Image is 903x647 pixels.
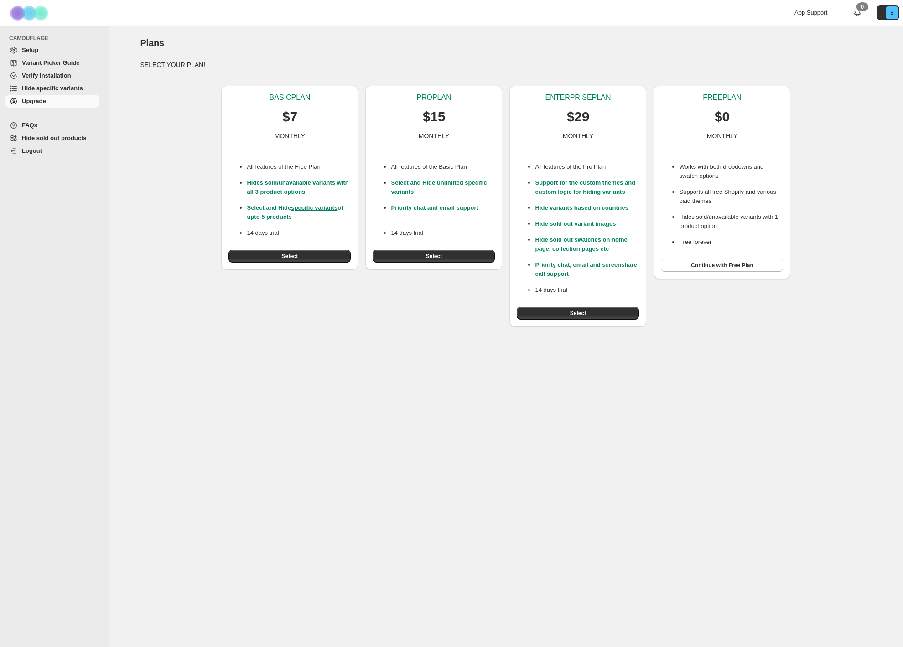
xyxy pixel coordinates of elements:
p: SELECT YOUR PLAN! [140,60,872,69]
button: Select [373,250,495,263]
a: Setup [5,44,99,57]
a: 0 [853,8,862,17]
p: Select and Hide of upto 5 products [247,203,351,222]
span: Setup [22,47,38,53]
p: ENTERPRISE PLAN [545,93,611,102]
li: Supports all free Shopify and various paid themes [679,187,783,206]
button: Select [517,307,639,320]
a: FAQs [5,119,99,132]
a: Upgrade [5,95,99,108]
p: All features of the Pro Plan [535,162,639,171]
span: Variant Picker Guide [22,59,79,66]
p: Hide sold out swatches on home page, collection pages etc [535,235,639,254]
span: Verify Installation [22,72,71,79]
p: Priority chat, email and screenshare call support [535,260,639,279]
span: Select [282,253,298,260]
p: Support for the custom themes and custom logic for hiding variants [535,178,639,197]
div: 0 [856,2,868,11]
span: Logout [22,147,42,154]
a: Hide specific variants [5,82,99,95]
p: BASIC PLAN [270,93,311,102]
img: Camouflage [7,0,53,26]
p: $29 [567,108,589,126]
span: Select [426,253,442,260]
a: specific variants [291,204,337,211]
p: MONTHLY [275,131,305,140]
p: PRO PLAN [416,93,451,102]
span: Avatar with initials B [886,6,898,19]
li: Free forever [679,238,783,247]
p: Hide sold out variant images [535,219,639,228]
button: Select [228,250,351,263]
p: MONTHLY [563,131,593,140]
a: Hide sold out products [5,132,99,145]
p: All features of the Free Plan [247,162,351,171]
p: Hides sold/unavailable variants with all 3 product options [247,178,351,197]
text: B [890,10,893,16]
p: MONTHLY [419,131,449,140]
p: 14 days trial [391,228,495,238]
p: 14 days trial [535,285,639,295]
span: Plans [140,38,164,48]
a: Variant Picker Guide [5,57,99,69]
p: $7 [282,108,297,126]
p: MONTHLY [707,131,737,140]
span: Upgrade [22,98,46,104]
a: Verify Installation [5,69,99,82]
button: Avatar with initials B [877,5,899,20]
p: FREE PLAN [703,93,741,102]
li: Hides sold/unavailable variants with 1 product option [679,212,783,231]
li: Works with both dropdowns and swatch options [679,162,783,181]
span: Hide sold out products [22,135,87,141]
button: Continue with Free Plan [661,259,783,272]
span: Hide specific variants [22,85,83,92]
p: All features of the Basic Plan [391,162,495,171]
p: Hide variants based on countries [535,203,639,212]
span: CAMOUFLAGE [9,35,103,42]
a: Logout [5,145,99,157]
p: 14 days trial [247,228,351,238]
p: $0 [715,108,730,126]
span: FAQs [22,122,37,129]
span: App Support [794,9,827,16]
p: Priority chat and email support [391,203,495,222]
span: Select [570,310,586,317]
span: Continue with Free Plan [691,262,753,269]
p: $15 [423,108,445,126]
p: Select and Hide unlimited specific variants [391,178,495,197]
